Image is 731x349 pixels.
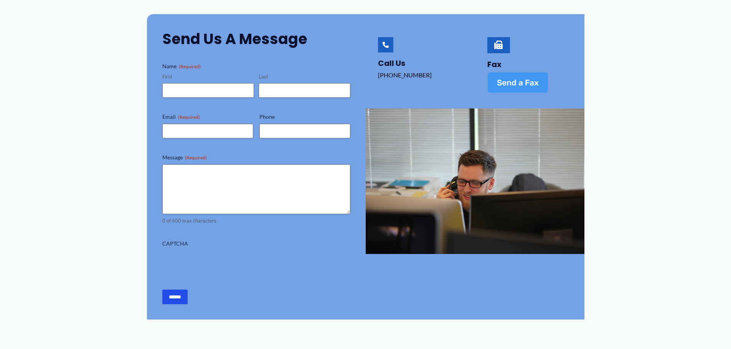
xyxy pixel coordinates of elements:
legend: Name [162,62,201,70]
p: [PHONE_NUMBER]‬‬ [378,69,460,81]
label: Last [259,73,350,80]
img: man talking on the phone behind a computer screen [366,108,584,254]
h4: Fax [487,60,569,69]
label: Message [162,154,350,161]
h2: Send Us a Message [162,29,350,48]
label: CAPTCHA [162,240,350,247]
span: (Required) [185,155,207,161]
span: (Required) [178,114,200,120]
a: Call Us [378,58,405,69]
a: Send a Fax [487,72,548,93]
label: First [162,73,254,80]
label: Phone [259,113,350,121]
span: Send a Fax [497,79,539,87]
div: 0 of 600 max characters [162,217,350,224]
span: (Required) [179,64,201,69]
iframe: reCAPTCHA [162,251,279,280]
label: Email [162,113,253,121]
a: Call Us [378,37,393,52]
